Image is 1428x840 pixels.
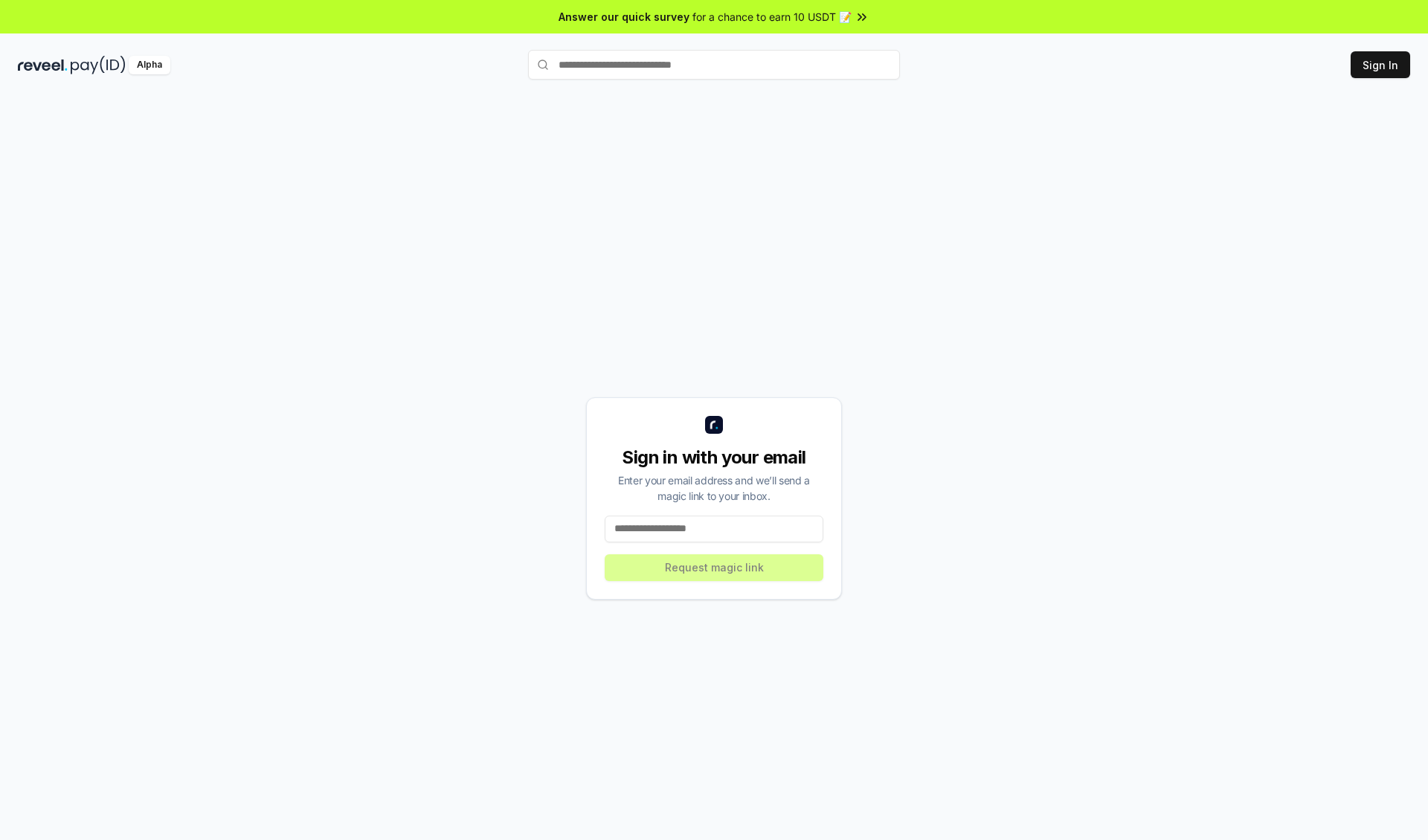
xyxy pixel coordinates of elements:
img: logo_small [705,416,723,434]
div: Sign in with your email [605,446,823,469]
button: Sign In [1351,51,1410,78]
img: reveel_dark [18,56,68,74]
span: for a chance to earn 10 USDT 📝 [692,9,852,25]
div: Alpha [129,56,170,74]
div: Enter your email address and we’ll send a magic link to your inbox. [605,472,823,504]
img: pay_id [71,56,126,74]
span: Answer our quick survey [559,9,689,25]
